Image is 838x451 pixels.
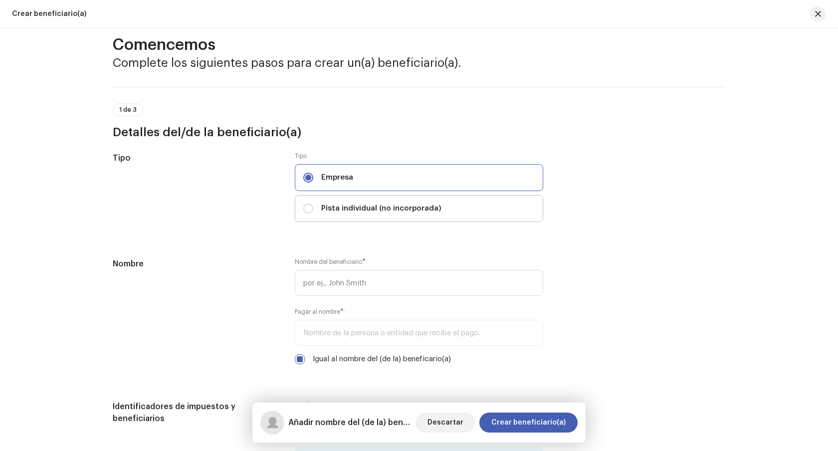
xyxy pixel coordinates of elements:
h3: Detalles del/de la beneficiario(a) [113,124,725,140]
label: Pagar al nombre [295,308,344,316]
button: Descartar [416,413,475,433]
h3: Complete los siguientes pasos para crear un(a) beneficiario(a). [113,55,725,71]
label: Igual al nombre del (de la) beneficario(a) [313,354,451,365]
span: Pista individual (no incorporada) [321,203,441,214]
button: Crear beneficiario(a) [479,413,578,433]
h5: Identificadores de impuestos y beneficiarios [113,401,279,425]
h2: Comencemos [113,35,725,55]
h5: Tipo [113,152,279,164]
label: Nombre del beneficiario [295,258,366,266]
input: por ej., John Smith [295,270,543,296]
span: Descartar [427,413,463,433]
h5: Nombre [113,258,279,270]
label: ID tributaria [295,401,327,409]
span: Empresa [321,172,353,183]
span: Crear beneficiario(a) [491,413,566,433]
h5: Añadir nombre del (de la) beneficiario(a) [288,417,412,429]
label: Tipo [295,152,543,160]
